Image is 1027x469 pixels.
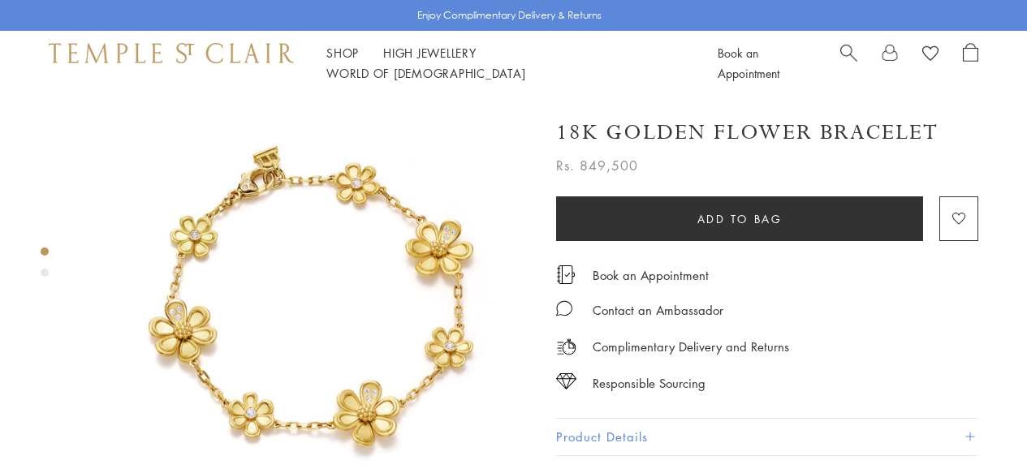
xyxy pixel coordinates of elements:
img: Temple St. Clair [49,43,294,62]
div: Contact an Ambassador [593,300,723,321]
h1: 18K Golden Flower Bracelet [556,118,939,147]
a: Book an Appointment [718,45,779,81]
nav: Main navigation [326,43,681,84]
a: High JewelleryHigh Jewellery [383,45,477,61]
button: Product Details [556,419,978,455]
a: Book an Appointment [593,266,709,284]
p: Enjoy Complimentary Delivery & Returns [417,7,602,24]
img: icon_appointment.svg [556,265,576,284]
p: Complimentary Delivery and Returns [593,337,789,357]
a: ShopShop [326,45,359,61]
a: Open Shopping Bag [963,43,978,84]
button: Add to bag [556,196,923,241]
span: Rs. 849,500 [556,155,638,176]
div: Responsible Sourcing [593,373,706,394]
a: Search [840,43,857,84]
img: icon_sourcing.svg [556,373,576,389]
a: View Wishlist [922,43,939,67]
a: World of [DEMOGRAPHIC_DATA]World of [DEMOGRAPHIC_DATA] [326,65,525,81]
div: Product gallery navigation [41,243,49,290]
span: Add to bag [697,210,783,228]
iframe: Gorgias live chat messenger [946,393,1011,453]
img: MessageIcon-01_2.svg [556,300,572,316]
img: icon_delivery.svg [556,337,576,357]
